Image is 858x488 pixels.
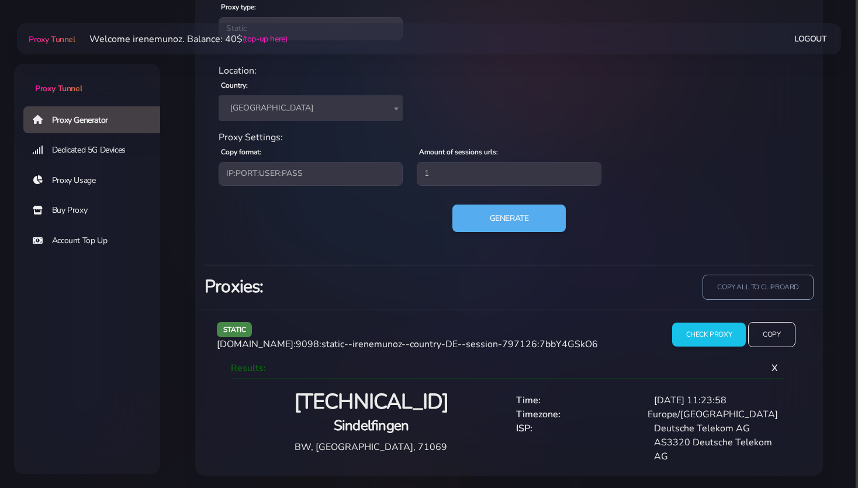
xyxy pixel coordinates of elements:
[75,32,288,46] li: Welcome irenemunoz. Balance: 40$
[23,137,169,164] a: Dedicated 5G Devices
[23,167,169,194] a: Proxy Usage
[217,322,252,337] span: static
[240,416,502,435] h4: Sindelfingen
[226,100,396,116] span: Germany
[243,33,288,45] a: (top-up here)
[672,323,746,347] input: Check Proxy
[212,130,807,144] div: Proxy Settings:
[509,393,647,407] div: Time:
[762,352,787,384] span: X
[641,407,785,421] div: Europe/[GEOGRAPHIC_DATA]
[212,64,807,78] div: Location:
[23,197,169,224] a: Buy Proxy
[217,338,598,351] span: [DOMAIN_NAME]:9098:static--irenemunoz--country-DE--session-797126:7bbY4GSkO6
[219,95,403,121] span: Germany
[23,106,169,133] a: Proxy Generator
[748,322,795,347] input: Copy
[221,147,261,157] label: Copy format:
[29,34,75,45] span: Proxy Tunnel
[35,83,82,94] span: Proxy Tunnel
[205,275,502,299] h3: Proxies:
[419,147,498,157] label: Amount of sessions urls:
[509,407,641,421] div: Timezone:
[801,431,843,473] iframe: Webchat Widget
[231,362,266,375] span: Results:
[452,205,566,233] button: Generate
[26,30,75,49] a: Proxy Tunnel
[221,80,248,91] label: Country:
[240,389,502,416] h2: [TECHNICAL_ID]
[647,421,785,435] div: Deutsche Telekom AG
[509,421,647,435] div: ISP:
[221,2,256,12] label: Proxy type:
[14,64,160,95] a: Proxy Tunnel
[794,28,827,50] a: Logout
[23,227,169,254] a: Account Top Up
[647,393,785,407] div: [DATE] 11:23:58
[295,441,447,454] span: BW, [GEOGRAPHIC_DATA], 71069
[647,435,785,463] div: AS3320 Deutsche Telekom AG
[703,275,814,300] input: copy all to clipboard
